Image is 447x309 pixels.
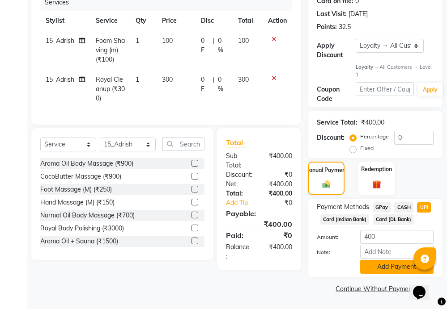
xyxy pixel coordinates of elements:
[219,208,299,219] div: Payable:
[90,11,130,31] th: Service
[219,170,259,180] div: Discount:
[417,83,443,96] button: Apply
[317,22,337,32] div: Points:
[310,284,441,294] a: Continue Without Payment
[219,198,266,208] a: Add Tip
[162,75,173,84] span: 300
[373,214,414,225] span: Card (DL Bank)
[317,118,358,127] div: Service Total:
[40,185,112,194] div: Foot Massage (M) (₹250)
[373,202,391,213] span: GPay
[310,233,353,241] label: Amount:
[40,159,133,168] div: Aroma Oil Body Massage (₹900)
[213,36,214,55] span: |
[40,198,115,207] div: Hand Massage (M) (₹150)
[361,118,384,127] div: ₹400.00
[320,214,370,225] span: Card (Indian Bank)
[213,75,214,94] span: |
[40,237,118,246] div: Aroma Oil + Sauna (₹1500)
[360,260,434,274] button: Add Payment
[136,75,139,84] span: 1
[238,75,249,84] span: 300
[233,11,263,31] th: Total
[356,82,414,96] input: Enter Offer / Coupon Code
[96,75,125,102] span: Royal Cleanup (₹300)
[40,11,90,31] th: Stylist
[320,180,333,189] img: _cash.svg
[219,180,259,189] div: Net:
[130,11,157,31] th: Qty
[417,202,431,213] span: UPI
[46,37,74,45] span: 15_Adrish
[339,22,351,32] div: 32.5
[349,9,368,19] div: [DATE]
[40,172,121,181] div: CocoButter Massage (₹900)
[259,151,299,170] div: ₹400.00
[162,37,173,45] span: 100
[157,11,196,31] th: Price
[259,180,299,189] div: ₹400.00
[409,273,438,300] iframe: chat widget
[219,242,259,261] div: Balance :
[317,41,356,60] div: Apply Discount
[394,202,413,213] span: CASH
[226,138,247,147] span: Total
[219,189,259,198] div: Total:
[259,230,299,241] div: ₹0
[370,179,384,190] img: _gift.svg
[360,144,374,152] label: Fixed
[201,75,209,94] span: 0 F
[356,63,434,79] div: All Customers → Level 1
[162,137,204,151] input: Search or Scan
[238,37,249,45] span: 100
[219,230,259,241] div: Paid:
[310,248,353,256] label: Note:
[219,151,259,170] div: Sub Total:
[317,85,356,104] div: Coupon Code
[40,224,124,233] div: Royal Body Polishing (₹3000)
[317,133,345,142] div: Discount:
[40,211,135,220] div: Normal Oil Body Massage (₹700)
[96,37,125,63] span: Foam Shaving (m) (₹100)
[360,245,434,259] input: Add Note
[201,36,209,55] span: 0 F
[136,37,139,45] span: 1
[360,133,389,141] label: Percentage
[259,170,299,180] div: ₹0
[196,11,232,31] th: Disc
[218,75,227,94] span: 0 %
[219,219,299,230] div: ₹400.00
[259,242,299,261] div: ₹400.00
[356,64,379,70] strong: Loyalty →
[361,165,392,173] label: Redemption
[360,230,434,244] input: Amount
[46,75,74,84] span: 15_Adrish
[305,166,348,174] label: Manual Payment
[317,9,347,19] div: Last Visit:
[218,36,227,55] span: 0 %
[266,198,299,208] div: ₹0
[263,11,292,31] th: Action
[259,189,299,198] div: ₹400.00
[317,202,369,212] span: Payment Methods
